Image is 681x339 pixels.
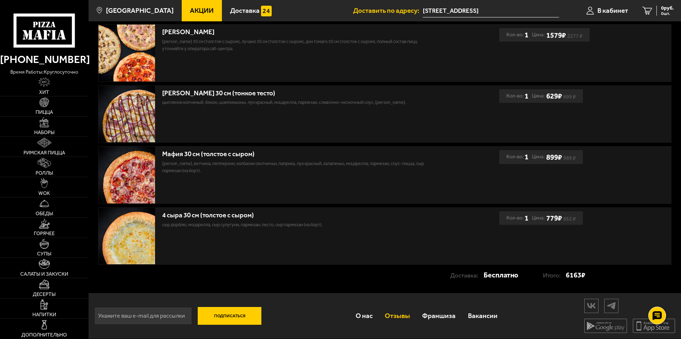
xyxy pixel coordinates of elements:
input: Укажите ваш e-mail для рассылки [94,307,192,325]
span: В кабинет [597,7,628,14]
span: Цена: [532,150,545,164]
p: [PERSON_NAME] 30 см (толстое с сыром), Лучано 30 см (толстое с сыром), Дон Томаго 30 см (толстое ... [162,38,431,52]
b: 1579 ₽ [546,31,566,39]
span: Доставка [230,7,260,14]
b: 1 [525,28,528,42]
span: [GEOGRAPHIC_DATA] [106,7,174,14]
div: Кол-во: [506,89,528,103]
span: Наборы [34,130,54,135]
span: Роллы [36,171,53,176]
img: tg [605,300,618,312]
span: Супы [37,251,51,256]
div: 4 сыра 30 см (толстое с сыром) [162,211,431,219]
span: Обеды [36,211,53,216]
span: Напитки [32,312,56,317]
p: Доставка: [450,269,484,282]
b: 629 ₽ [546,91,562,100]
span: 0 руб. [661,6,674,11]
span: Доставить по адресу: [353,7,423,14]
a: Вакансии [462,304,504,327]
span: Пицца [36,110,53,115]
s: 852 ₽ [563,217,576,221]
b: 899 ₽ [546,153,562,161]
button: Подписаться [198,307,262,325]
span: Акции [190,7,214,14]
span: Дополнительно [21,333,67,338]
span: Цена: [532,211,545,225]
span: Салаты и закуски [20,272,68,277]
b: 1 [525,89,528,103]
img: 15daf4d41897b9f0e9f617042186c801.svg [261,6,272,16]
input: Ваш адрес доставки [423,4,559,17]
strong: 6163 ₽ [566,268,585,282]
img: vk [585,300,598,312]
p: [PERSON_NAME], ветчина, пепперони, колбаски охотничьи, паприка, лук красный, халапеньо, моцарелла... [162,160,431,174]
div: Кол-во: [506,211,528,225]
div: [PERSON_NAME] 30 см (тонкое тесто) [162,89,431,97]
span: 0 шт. [661,11,674,16]
span: WOK [38,191,50,196]
span: Цена: [532,28,545,42]
b: 1 [525,211,528,225]
b: 779 ₽ [546,213,562,222]
p: сыр дорблю, моцарелла, сыр сулугуни, пармезан, песто, сыр пармезан (на борт). [162,221,431,228]
s: 989 ₽ [563,156,576,160]
a: О нас [349,304,378,327]
b: 1 [525,150,528,164]
span: Цена: [532,89,545,103]
span: Горячее [34,231,55,236]
div: Мафия 30 см (толстое с сыром) [162,150,431,158]
span: Римская пицца [23,150,65,155]
span: Хит [39,90,49,95]
strong: Бесплатно [484,268,518,282]
span: Десерты [33,292,55,297]
div: Кол-во: [506,28,528,42]
p: цыпленок копченый, бекон, шампиньоны, лук красный, моцарелла, пармезан, сливочно-чесночный соус, ... [162,99,431,106]
p: Итого: [543,269,566,282]
div: [PERSON_NAME] [162,28,431,36]
a: Франшиза [416,304,462,327]
a: Отзывы [379,304,416,327]
s: 899 ₽ [563,95,576,99]
div: Кол-во: [506,150,528,164]
s: 2277 ₽ [567,34,582,38]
